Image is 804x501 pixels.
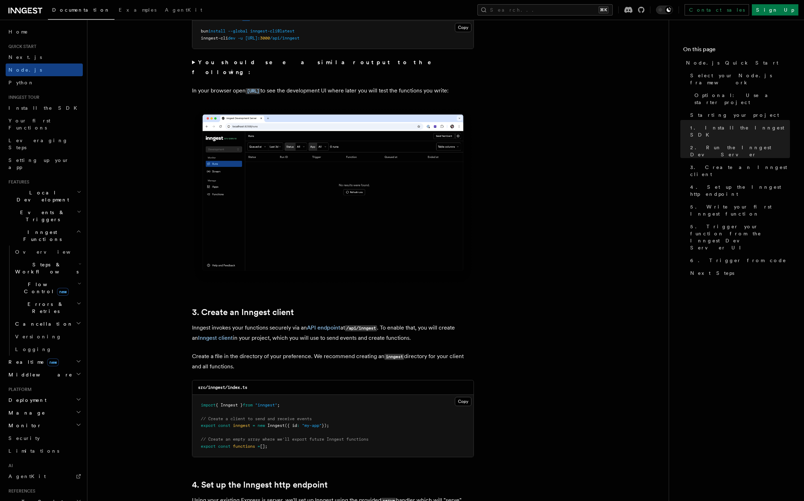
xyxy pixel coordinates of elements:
span: new [57,288,69,296]
a: 6. Trigger from code [687,254,790,267]
span: Local Development [6,189,77,203]
span: = [253,423,255,428]
span: 3000 [260,36,270,41]
span: new [47,358,59,366]
span: Install the SDK [8,105,81,111]
span: 4. Set up the Inngest http endpoint [690,183,790,198]
span: bun [201,29,208,34]
a: API endpoint [307,324,340,331]
span: Home [8,28,28,35]
button: Inngest Functions [6,226,83,246]
span: 2. Run the Inngest Dev Server [690,144,790,158]
span: Manage [6,409,45,416]
button: Copy [455,397,471,406]
button: Middleware [6,368,83,381]
span: Node.js [8,67,42,73]
a: Logging [12,343,83,356]
div: Inngest Functions [6,246,83,356]
span: export [201,423,216,428]
span: "inngest" [255,403,277,408]
a: [URL] [246,87,260,94]
span: Platform [6,387,32,392]
span: Overview [15,249,88,255]
span: Versioning [15,334,62,339]
button: Manage [6,406,83,419]
a: Starting your project [687,109,790,121]
span: // Create an empty array where we'll export future Inngest functions [201,437,369,442]
span: // Create a client to send and receive events [201,416,312,421]
a: 3. Create an Inngest client [192,307,294,317]
span: export [201,444,216,449]
a: Sign Up [752,4,798,16]
span: Deployment [6,397,47,404]
button: Events & Triggers [6,206,83,226]
span: Examples [119,7,156,13]
h4: On this page [683,45,790,56]
a: Home [6,25,83,38]
a: 4. Set up the Inngest http endpoint [687,181,790,200]
a: Optional: Use a starter project [692,89,790,109]
span: Quick start [6,44,36,49]
span: Errors & Retries [12,301,76,315]
span: Inngest tour [6,95,39,100]
button: Cancellation [12,318,83,330]
span: Middleware [6,371,73,378]
span: AI [6,463,13,469]
a: Next.js [6,51,83,64]
span: Monitor [6,422,42,429]
span: "my-app" [302,423,322,428]
span: Your first Functions [8,118,50,131]
span: Next.js [8,54,42,60]
a: Leveraging Steps [6,134,83,154]
span: /api/inngest [270,36,299,41]
span: Cancellation [12,320,73,327]
span: Inngest Functions [6,229,76,243]
button: Flow Controlnew [12,278,83,298]
span: Starting your project [690,111,779,119]
span: Node.js Quick Start [686,59,778,66]
button: Toggle dark mode [656,6,673,14]
span: functions [233,444,255,449]
span: { Inngest } [216,403,243,408]
span: Events & Triggers [6,209,77,223]
button: Errors & Retries [12,298,83,318]
a: Limitations [6,445,83,457]
code: inngest [384,354,404,360]
button: Deployment [6,394,83,406]
span: Optional: Use a starter project [694,92,790,106]
span: Security [8,435,40,441]
button: Steps & Workflows [12,258,83,278]
a: Versioning [12,330,83,343]
span: Python [8,80,34,85]
p: Create a file in the directory of your preference. We recommend creating an directory for your cl... [192,351,474,372]
kbd: ⌘K [599,6,608,13]
a: Inngest client [198,334,233,341]
span: Documentation [52,7,110,13]
button: Local Development [6,186,83,206]
strong: You should see a similar output to the following: [192,59,441,76]
span: Logging [15,346,52,352]
a: Next Steps [687,267,790,279]
span: Realtime [6,358,59,366]
span: }); [322,423,329,428]
button: Realtimenew [6,356,83,368]
span: inngest [233,423,250,428]
span: 5. Write your first Inngest function [690,203,790,217]
button: Copy [455,23,471,32]
span: new [258,423,265,428]
span: Flow Control [12,281,78,295]
a: Contact sales [685,4,749,16]
a: Node.js [6,64,83,76]
span: install [208,29,225,34]
span: --global [228,29,248,34]
code: /api/inngest [345,325,377,331]
a: Examples [115,2,161,19]
span: Steps & Workflows [12,261,79,275]
span: 3. Create an Inngest client [690,164,790,178]
a: AgentKit [161,2,206,19]
a: Select your Node.js framework [687,69,790,89]
span: [URL]: [245,36,260,41]
button: Search...⌘K [477,4,613,16]
span: 6. Trigger from code [690,257,786,264]
a: 5. Trigger your function from the Inngest Dev Server UI [687,220,790,254]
